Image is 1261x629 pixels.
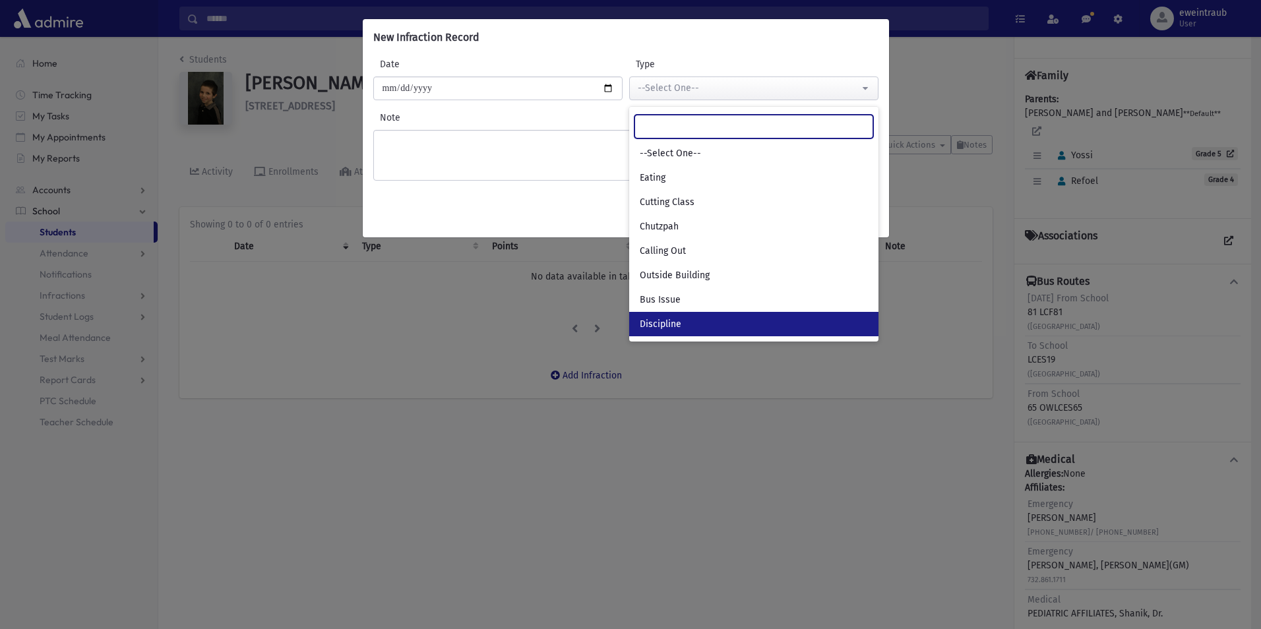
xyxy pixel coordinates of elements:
[373,57,498,71] label: Date
[640,196,694,209] span: Cutting Class
[640,147,701,160] span: --Select One--
[638,81,859,95] div: --Select One--
[373,111,878,125] label: Note
[640,269,710,282] span: Outside Building
[373,30,479,45] h6: New Infraction Record
[629,76,878,100] button: --Select One--
[640,293,681,307] span: Bus Issue
[640,171,665,185] span: Eating
[640,245,686,258] span: Calling Out
[640,220,679,233] span: Chutzpah
[640,318,681,331] span: Discipline
[634,115,873,138] input: Search
[629,57,754,71] label: Type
